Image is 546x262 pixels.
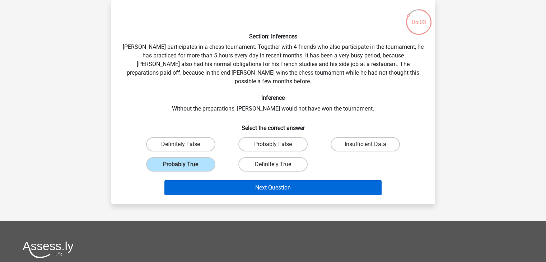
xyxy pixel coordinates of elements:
h6: Section: Inferences [123,33,424,40]
label: Insufficient Data [331,137,400,151]
h6: Select the correct answer [123,119,424,131]
h6: Inference [123,94,424,101]
div: [PERSON_NAME] participates in a chess tournament. Together with 4 friends who also participate in... [114,6,432,198]
label: Definitely False [146,137,215,151]
div: 05:03 [405,9,432,27]
label: Probably False [238,137,308,151]
label: Definitely True [238,157,308,172]
img: Assessly logo [23,241,74,258]
button: Next Question [164,180,382,195]
label: Probably True [146,157,215,172]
